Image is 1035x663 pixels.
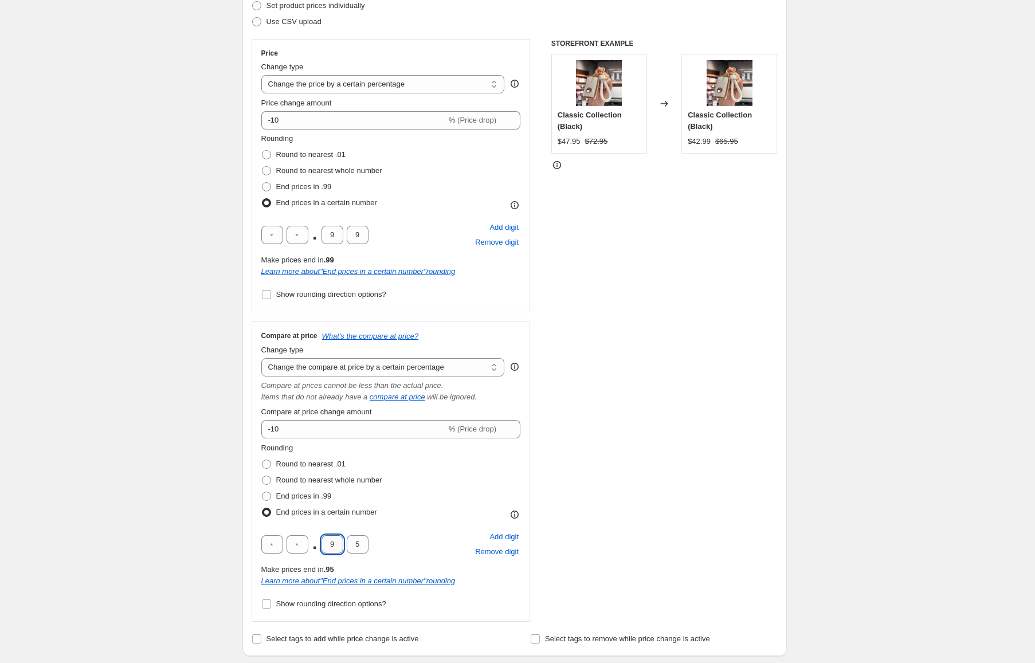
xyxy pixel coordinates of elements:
i: Learn more about " End prices in a certain number " rounding [261,267,456,276]
input: ﹡ [347,535,368,554]
button: What's the compare at price? [322,332,419,340]
input: ﹡ [287,226,308,244]
div: help [509,78,520,89]
a: Learn more about"End prices in a certain number"rounding [261,576,456,585]
h3: Compare at price [261,331,317,340]
span: Compare at price change amount [261,407,372,416]
button: Remove placeholder [473,544,520,559]
span: End prices in a certain number [276,198,377,207]
span: Rounding [261,134,293,143]
h3: Price [261,49,278,58]
img: S5be13cfcf733412e9396a776df39b641N_80x.webp [707,60,752,106]
div: help [509,361,520,372]
span: Select tags to add while price change is active [266,634,419,643]
button: Add placeholder [488,220,520,235]
button: compare at price [370,393,425,401]
span: Classic Collection (Black) [688,111,752,131]
span: Add digit [489,531,519,543]
input: -15 [261,420,446,438]
span: Round to nearest .01 [276,460,346,468]
span: % (Price drop) [449,425,496,433]
a: Learn more about"End prices in a certain number"rounding [261,267,456,276]
span: Make prices end in [261,256,334,264]
b: .95 [324,565,334,574]
span: % (Price drop) [449,116,496,124]
img: S5be13cfcf733412e9396a776df39b641N_80x.webp [576,60,622,106]
span: . [312,226,318,244]
input: ﹡ [322,535,343,554]
input: ﹡ [261,535,283,554]
div: $47.95 [558,136,581,147]
strike: $65.95 [715,136,738,147]
strike: $72.95 [585,136,608,147]
i: will be ignored. [427,393,477,401]
span: End prices in .99 [276,182,332,191]
i: Items that do not already have a [261,393,368,401]
i: Compare at prices cannot be less than the actual price. [261,381,444,390]
input: -15 [261,111,446,130]
b: .99 [324,256,334,264]
span: End prices in a certain number [276,508,377,516]
span: Remove digit [475,546,519,558]
span: Add digit [489,222,519,233]
span: End prices in .99 [276,492,332,500]
input: ﹡ [287,535,308,554]
span: Select tags to remove while price change is active [545,634,710,643]
span: Round to nearest whole number [276,476,382,484]
span: Round to nearest whole number [276,166,382,175]
h6: STOREFRONT EXAMPLE [551,39,778,48]
span: Make prices end in [261,565,334,574]
span: Change type [261,62,304,71]
span: Rounding [261,444,293,452]
span: Set product prices individually [266,1,365,10]
span: . [312,535,318,554]
input: ﹡ [322,226,343,244]
input: ﹡ [347,226,368,244]
input: ﹡ [261,226,283,244]
span: Round to nearest .01 [276,150,346,159]
span: Show rounding direction options? [276,599,386,608]
button: Remove placeholder [473,235,520,250]
span: Remove digit [475,237,519,248]
span: Use CSV upload [266,17,322,26]
i: Learn more about " End prices in a certain number " rounding [261,576,456,585]
div: $42.99 [688,136,711,147]
span: Price change amount [261,99,332,107]
span: Show rounding direction options? [276,290,386,299]
span: Classic Collection (Black) [558,111,622,131]
span: Change type [261,346,304,354]
button: Add placeholder [488,529,520,544]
